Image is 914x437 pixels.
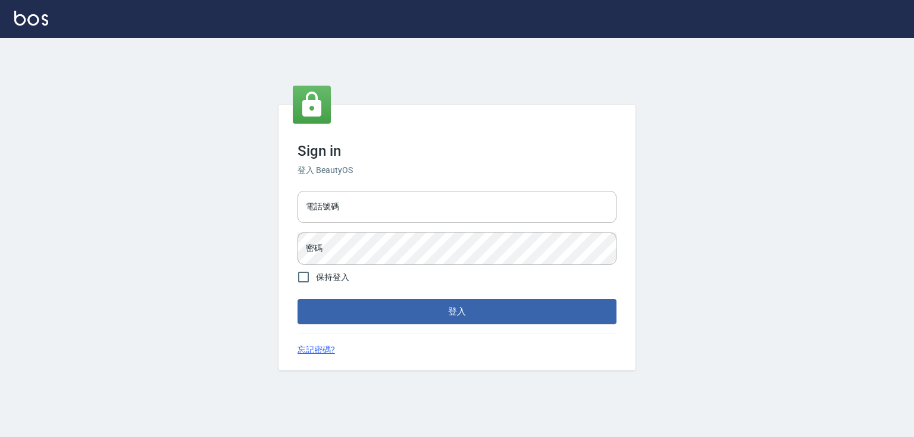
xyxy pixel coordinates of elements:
span: 保持登入 [316,271,349,284]
h3: Sign in [298,143,616,159]
img: Logo [14,11,48,26]
h6: 登入 BeautyOS [298,164,616,177]
button: 登入 [298,299,616,324]
a: 忘記密碼? [298,344,335,356]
